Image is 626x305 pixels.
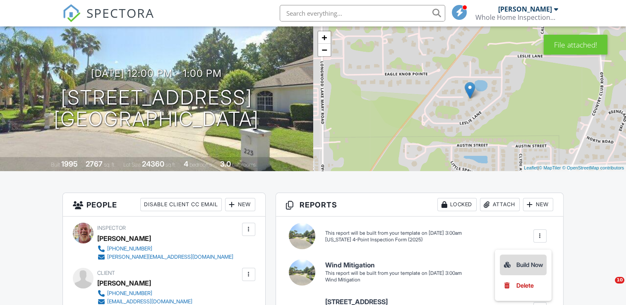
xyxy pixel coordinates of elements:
div: Whole Home Inspections, LLC [475,13,558,21]
h3: [DATE] 12:00 pm - 1:00 pm [91,68,222,79]
div: Delete [516,281,534,290]
img: The Best Home Inspection Software - Spectora [62,4,81,22]
div: 4 [184,160,188,168]
h1: [STREET_ADDRESS] [GEOGRAPHIC_DATA] [54,87,259,131]
div: [PERSON_NAME][EMAIL_ADDRESS][DOMAIN_NAME] [107,254,233,260]
div: File attached! [544,35,607,55]
div: New [523,198,553,211]
div: [PERSON_NAME] [97,277,151,289]
h3: Reports [276,193,563,217]
div: Disable Client CC Email [140,198,222,211]
a: [PHONE_NUMBER] [97,289,192,298]
span: sq.ft. [165,162,176,168]
span: Client [97,270,115,276]
h6: Wind Mitigation [325,262,462,269]
a: [PHONE_NUMBER] [97,245,233,253]
div: 2767 [86,160,103,168]
div: 3.0 [220,160,231,168]
a: Build Now [500,255,547,275]
div: [PHONE_NUMBER] [107,245,152,252]
span: bathrooms [232,162,256,168]
a: © MapTiler [539,165,561,170]
div: [PHONE_NUMBER] [107,290,152,297]
div: | [522,164,626,172]
div: This report will be built from your template on [DATE] 3:00am [325,270,462,276]
a: Zoom in [318,31,331,44]
div: Build Now [503,260,543,270]
span: Inspector [97,225,126,231]
div: Locked [437,198,477,211]
h3: People [63,193,265,217]
div: [EMAIL_ADDRESS][DOMAIN_NAME] [107,298,192,305]
a: Zoom out [318,44,331,56]
a: SPECTORA [62,11,154,29]
div: [PERSON_NAME] [498,5,552,13]
a: © OpenStreetMap contributors [562,165,624,170]
a: Delete [503,281,543,290]
div: [US_STATE] 4-Point Inspection Form (2025) [325,236,462,243]
span: Built [51,162,60,168]
a: Leaflet [524,165,537,170]
span: Lot Size [123,162,141,168]
span: 10 [615,277,624,284]
input: Search everything... [280,5,445,21]
span: sq. ft. [104,162,115,168]
div: Wind Mitigation [325,276,462,284]
span: bedrooms [189,162,212,168]
div: Attach [480,198,520,211]
a: [PERSON_NAME][EMAIL_ADDRESS][DOMAIN_NAME] [97,253,233,261]
div: 24360 [142,160,164,168]
div: 1995 [61,160,78,168]
div: [PERSON_NAME] [97,232,151,245]
div: New [225,198,255,211]
span: SPECTORA [86,4,154,21]
div: This report will be built from your template on [DATE] 3:00am [325,230,462,236]
iframe: Intercom live chat [598,277,618,297]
